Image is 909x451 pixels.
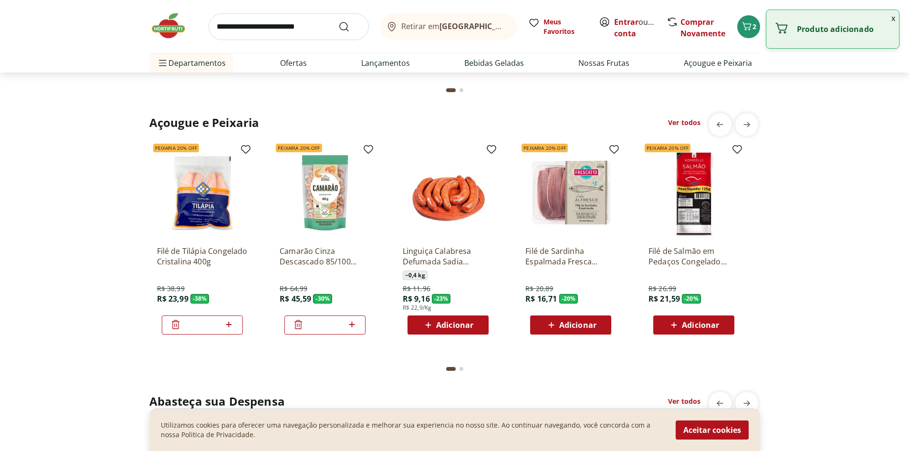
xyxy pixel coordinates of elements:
[338,21,361,32] button: Submit Search
[709,392,731,415] button: previous
[280,284,307,294] span: R$ 64,99
[403,284,430,294] span: R$ 11,96
[432,294,451,304] span: - 23 %
[614,17,638,27] a: Entrar
[543,17,587,36] span: Meus Favoritos
[280,246,370,267] a: Camarão Cinza Descascado 85/100 Congelado Natural Da Terra 400g
[648,294,680,304] span: R$ 21,59
[407,315,489,335] button: Adicionar
[797,24,891,34] p: Produto adicionado
[653,315,734,335] button: Adicionar
[614,17,667,39] a: Criar conta
[403,294,430,304] span: R$ 9,16
[522,144,568,152] span: Peixaria 20% OFF
[464,57,524,69] a: Bebidas Geladas
[458,79,465,102] button: Go to page 2 from fs-carousel
[525,147,616,238] img: Filé de Sardinha Espalmada Fresca Frescatto 400g
[157,246,248,267] a: Filé de Tilápia Congelado Cristalina 400g
[735,113,758,136] button: next
[276,144,322,152] span: Peixaria 20% OFF
[444,357,458,380] button: Current page from fs-carousel
[530,315,611,335] button: Adicionar
[888,10,899,26] button: Fechar notificação
[149,11,197,40] img: Hortifruti
[161,420,664,440] p: Utilizamos cookies para oferecer uma navegação personalizada e melhorar sua experiencia no nosso ...
[525,246,616,267] a: Filé de Sardinha Espalmada Fresca Frescatto 400g
[458,357,465,380] button: Go to page 2 from fs-carousel
[157,52,168,74] button: Menu
[380,13,517,40] button: Retirar em[GEOGRAPHIC_DATA]/[GEOGRAPHIC_DATA]
[668,397,700,406] a: Ver todos
[436,321,473,329] span: Adicionar
[676,420,749,440] button: Aceitar cookies
[444,79,458,102] button: Current page from fs-carousel
[614,16,657,39] span: ou
[149,115,260,130] h2: Açougue e Peixaria
[149,394,285,409] h2: Abasteça sua Despensa
[648,147,739,238] img: Filé de Salmão em Pedaços Congelado Komdelli 125g
[157,52,226,74] span: Departamentos
[559,321,596,329] span: Adicionar
[752,22,756,31] span: 2
[209,13,369,40] input: search
[735,392,758,415] button: next
[157,147,248,238] img: Filé de Tilápia Congelado Cristalina 400g
[439,21,600,31] b: [GEOGRAPHIC_DATA]/[GEOGRAPHIC_DATA]
[525,294,557,304] span: R$ 16,71
[403,304,432,312] span: R$ 22,9/Kg
[313,294,332,304] span: - 30 %
[525,284,553,294] span: R$ 20,89
[280,294,311,304] span: R$ 45,59
[682,321,719,329] span: Adicionar
[153,144,199,152] span: Peixaria 20% OFF
[157,284,185,294] span: R$ 38,99
[190,294,209,304] span: - 38 %
[403,246,493,267] a: Linguiça Calabresa Defumada Sadia Perdigão
[684,57,752,69] a: Açougue e Peixaria
[559,294,578,304] span: - 20 %
[403,147,493,238] img: Linguiça Calabresa Defumada Sadia Perdigão
[709,113,731,136] button: previous
[403,271,428,280] span: ~ 0,4 kg
[280,147,370,238] img: Camarão Cinza Descascado 85/100 Congelado Natural Da Terra 400g
[680,17,725,39] a: Comprar Novamente
[280,57,307,69] a: Ofertas
[528,17,587,36] a: Meus Favoritos
[578,57,629,69] a: Nossas Frutas
[668,118,700,127] a: Ver todos
[648,246,739,267] a: Filé de Salmão em Pedaços Congelado Komdelli 125g
[157,294,188,304] span: R$ 23,99
[682,294,701,304] span: - 20 %
[645,144,691,152] span: Peixaria 20% OFF
[401,22,507,31] span: Retirar em
[737,15,760,38] button: Carrinho
[361,57,410,69] a: Lançamentos
[648,284,676,294] span: R$ 26,99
